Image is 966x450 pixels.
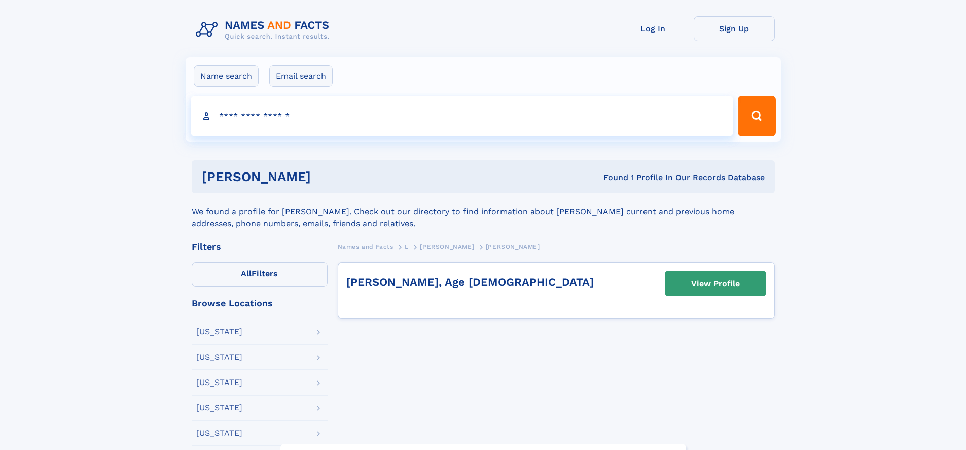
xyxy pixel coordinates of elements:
a: L [405,240,409,253]
div: [US_STATE] [196,378,242,387]
div: [US_STATE] [196,429,242,437]
div: Found 1 Profile In Our Records Database [457,172,765,183]
button: Search Button [738,96,775,136]
div: View Profile [691,272,740,295]
span: All [241,269,252,279]
div: [US_STATE] [196,404,242,412]
h1: [PERSON_NAME] [202,170,457,183]
label: Email search [269,65,333,87]
div: Filters [192,242,328,251]
a: [PERSON_NAME] [420,240,474,253]
img: Logo Names and Facts [192,16,338,44]
a: Names and Facts [338,240,393,253]
div: Browse Locations [192,299,328,308]
a: Sign Up [694,16,775,41]
div: [US_STATE] [196,353,242,361]
div: We found a profile for [PERSON_NAME]. Check out our directory to find information about [PERSON_N... [192,193,775,230]
span: [PERSON_NAME] [486,243,540,250]
a: Log In [613,16,694,41]
label: Filters [192,262,328,287]
label: Name search [194,65,259,87]
a: [PERSON_NAME], Age [DEMOGRAPHIC_DATA] [346,275,594,288]
a: View Profile [665,271,766,296]
input: search input [191,96,734,136]
span: L [405,243,409,250]
span: [PERSON_NAME] [420,243,474,250]
div: [US_STATE] [196,328,242,336]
